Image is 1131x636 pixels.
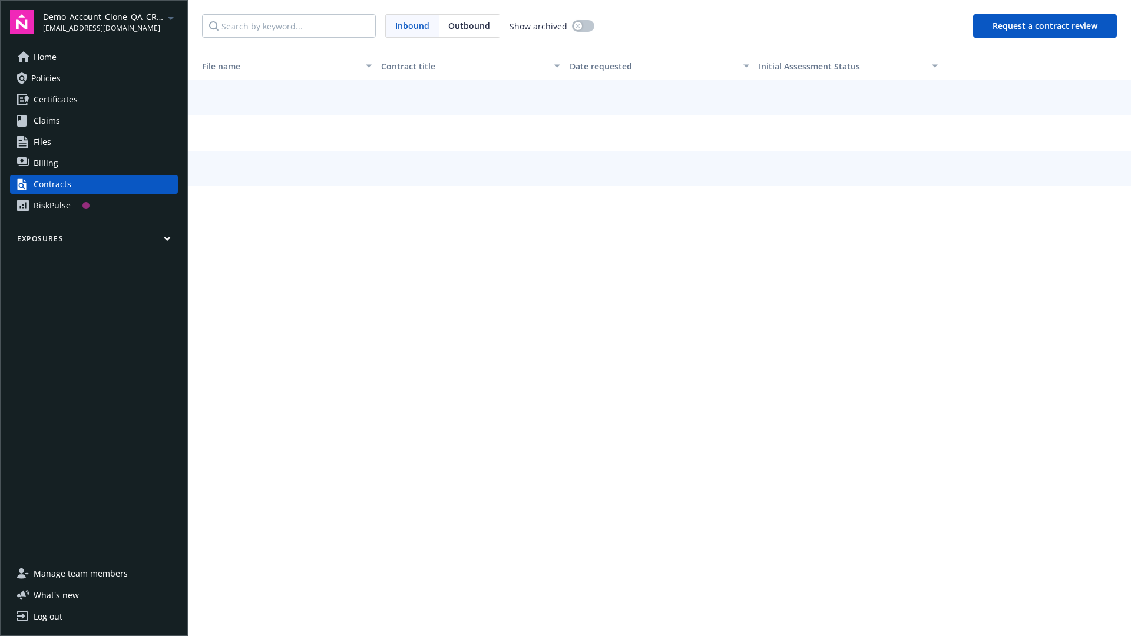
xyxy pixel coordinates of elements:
[10,111,178,130] a: Claims
[439,15,500,37] span: Outbound
[43,23,164,34] span: [EMAIL_ADDRESS][DOMAIN_NAME]
[193,60,359,72] div: File name
[34,154,58,173] span: Billing
[10,196,178,215] a: RiskPulse
[34,111,60,130] span: Claims
[10,48,178,67] a: Home
[10,90,178,109] a: Certificates
[34,132,51,151] span: Files
[10,589,98,601] button: What's new
[31,69,61,88] span: Policies
[381,60,547,72] div: Contract title
[376,52,565,80] button: Contract title
[34,564,128,583] span: Manage team members
[10,132,178,151] a: Files
[34,607,62,626] div: Log out
[34,90,78,109] span: Certificates
[570,60,736,72] div: Date requested
[10,234,178,249] button: Exposures
[164,11,178,25] a: arrowDropDown
[43,10,178,34] button: Demo_Account_Clone_QA_CR_Tests_Prospect[EMAIL_ADDRESS][DOMAIN_NAME]arrowDropDown
[34,196,71,215] div: RiskPulse
[43,11,164,23] span: Demo_Account_Clone_QA_CR_Tests_Prospect
[565,52,753,80] button: Date requested
[10,69,178,88] a: Policies
[759,61,860,72] span: Initial Assessment Status
[510,20,567,32] span: Show archived
[973,14,1117,38] button: Request a contract review
[386,15,439,37] span: Inbound
[10,154,178,173] a: Billing
[759,60,925,72] div: Toggle SortBy
[10,175,178,194] a: Contracts
[202,14,376,38] input: Search by keyword...
[10,10,34,34] img: navigator-logo.svg
[448,19,490,32] span: Outbound
[34,175,71,194] div: Contracts
[395,19,429,32] span: Inbound
[10,564,178,583] a: Manage team members
[34,48,57,67] span: Home
[34,589,79,601] span: What ' s new
[193,60,359,72] div: Toggle SortBy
